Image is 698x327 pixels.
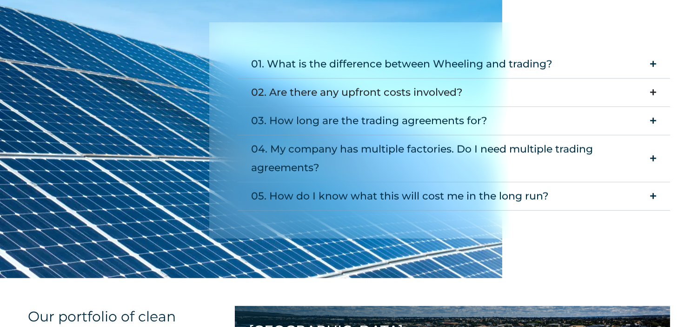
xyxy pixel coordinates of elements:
summary: 03. How long are the trading agreements for? [237,107,670,135]
summary: 02. Are there any upfront costs involved? [237,79,670,107]
summary: 01. What is the difference between Wheeling and trading? [237,50,670,79]
div: Accordion. Open links with Enter or Space, close with Escape, and navigate with Arrow Keys [237,50,670,211]
div: 02. Are there any upfront costs involved? [251,83,463,102]
div: 01. What is the difference between Wheeling and trading? [251,55,552,73]
summary: 05. How do I know what this will cost me in the long run? [237,182,670,211]
div: 03. How long are the trading agreements for? [251,112,487,130]
summary: 04. My company has multiple factories. Do I need multiple trading agreements? [237,135,670,182]
div: 04. My company has multiple factories. Do I need multiple trading agreements? [251,140,645,177]
div: 05. How do I know what this will cost me in the long run? [251,187,549,206]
